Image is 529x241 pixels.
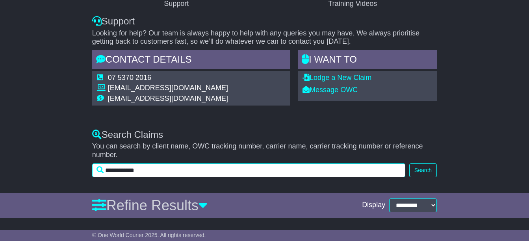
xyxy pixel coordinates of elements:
p: You can search by client name, OWC tracking number, carrier name, carrier tracking number or refe... [92,142,437,159]
div: Search Claims [92,129,437,141]
a: Message OWC [303,86,358,94]
button: Search [409,163,437,177]
div: I WANT to [298,50,437,71]
td: 07 5370 2016 [108,74,228,84]
p: Looking for help? Our team is always happy to help with any queries you may have. We always prior... [92,29,437,46]
a: Lodge a New Claim [303,74,371,82]
div: Support [92,16,437,27]
span: Display [362,201,385,209]
td: [EMAIL_ADDRESS][DOMAIN_NAME] [108,84,228,95]
td: [EMAIL_ADDRESS][DOMAIN_NAME] [108,95,228,103]
span: © One World Courier 2025. All rights reserved. [92,232,206,238]
a: Refine Results [92,197,208,213]
div: Contact Details [92,50,290,71]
